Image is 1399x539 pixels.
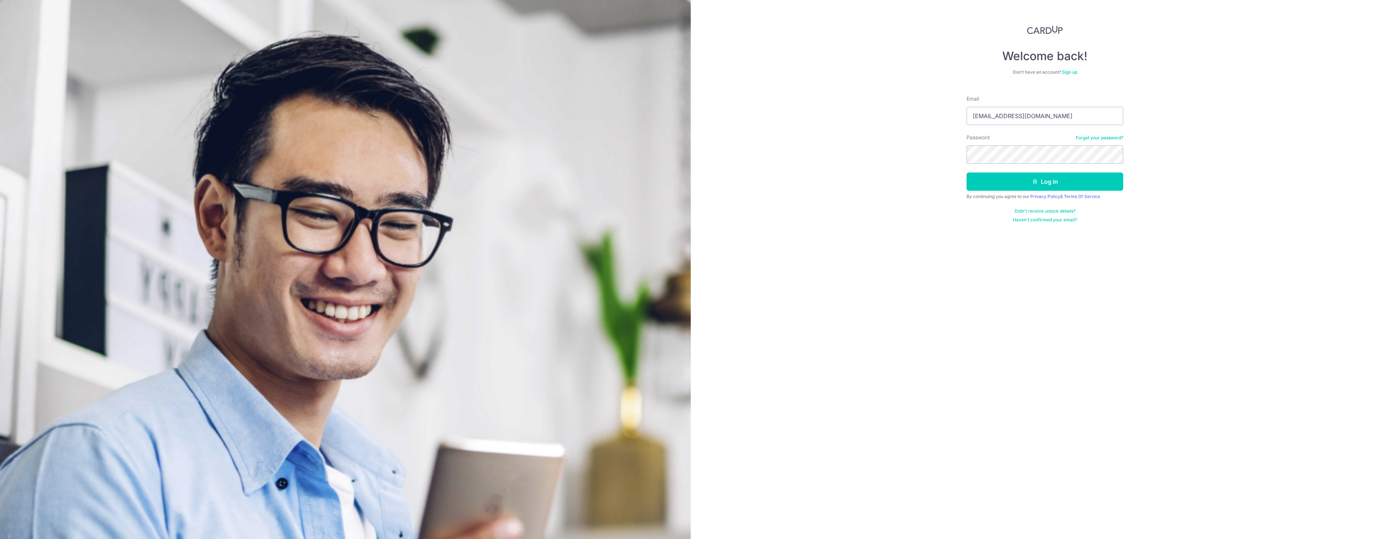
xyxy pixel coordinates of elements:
[1030,194,1060,199] a: Privacy Policy
[967,134,990,141] label: Password
[1076,135,1123,141] a: Forgot your password?
[1064,194,1100,199] a: Terms Of Service
[1027,26,1063,34] img: CardUp Logo
[967,69,1123,75] div: Don’t have an account?
[1015,208,1075,214] a: Didn't receive unlock details?
[967,194,1123,199] div: By continuing you agree to our &
[1062,69,1077,75] a: Sign up
[967,49,1123,63] h4: Welcome back!
[967,95,979,102] label: Email
[967,172,1123,191] button: Log in
[967,107,1123,125] input: Enter your Email
[1013,217,1077,223] a: Haven't confirmed your email?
